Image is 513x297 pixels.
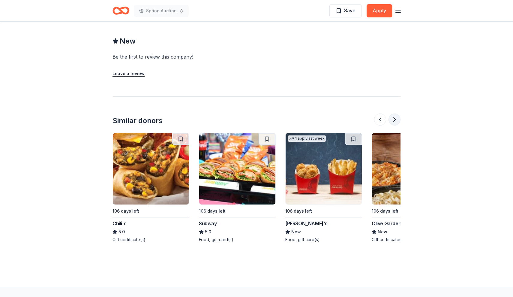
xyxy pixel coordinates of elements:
[344,7,355,14] span: Save
[112,133,189,243] a: Image for Chili's106 days leftChili's5.0Gift certificate(s)
[285,208,312,215] div: 106 days left
[372,237,448,243] div: Gift certificates or food
[378,228,387,235] span: New
[118,228,125,235] span: 5.0
[112,237,189,243] div: Gift certificate(s)
[112,208,139,215] div: 106 days left
[291,228,301,235] span: New
[112,53,266,60] div: Be the first to review this company!
[367,4,392,17] button: Apply
[372,133,448,243] a: Image for Olive Garden106 days leftOlive GardenNewGift certificates or food
[372,133,448,205] img: Image for Olive Garden
[146,7,177,14] span: Spring Auction
[112,70,145,77] button: Leave a review
[285,237,362,243] div: Food, gift card(s)
[288,135,326,142] div: 1 apply last week
[199,133,275,205] img: Image for Subway
[285,220,328,227] div: [PERSON_NAME]'s
[113,133,189,205] img: Image for Chili's
[112,116,163,126] div: Similar donors
[199,237,276,243] div: Food, gift card(s)
[134,5,189,17] button: Spring Auction
[120,36,136,46] span: New
[372,208,398,215] div: 106 days left
[372,220,401,227] div: Olive Garden
[199,133,276,243] a: Image for Subway106 days leftSubway5.0Food, gift card(s)
[112,220,126,227] div: Chili's
[285,133,362,243] a: Image for Wendy's1 applylast week106 days left[PERSON_NAME]'sNewFood, gift card(s)
[205,228,211,235] span: 5.0
[329,4,362,17] button: Save
[112,4,129,18] a: Home
[199,220,217,227] div: Subway
[286,133,362,205] img: Image for Wendy's
[199,208,226,215] div: 106 days left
